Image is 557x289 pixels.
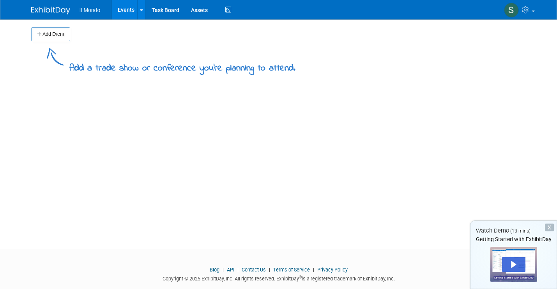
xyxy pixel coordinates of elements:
[502,257,525,272] div: Play
[510,228,530,234] span: (13 mins)
[311,267,316,273] span: |
[504,3,519,18] img: sergio ramirez
[242,267,266,273] a: Contact Us
[69,56,295,75] div: Add a trade show or conference you're planning to attend.
[221,267,226,273] span: |
[210,267,219,273] a: Blog
[299,275,302,279] sup: ®
[227,267,234,273] a: API
[31,7,70,14] img: ExhibitDay
[273,267,310,273] a: Terms of Service
[31,27,70,41] button: Add Event
[317,267,348,273] a: Privacy Policy
[470,235,557,243] div: Getting Started with ExhibitDay
[267,267,272,273] span: |
[545,224,554,231] div: Dismiss
[470,227,557,235] div: Watch Demo
[235,267,240,273] span: |
[80,7,101,13] span: Il Mondo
